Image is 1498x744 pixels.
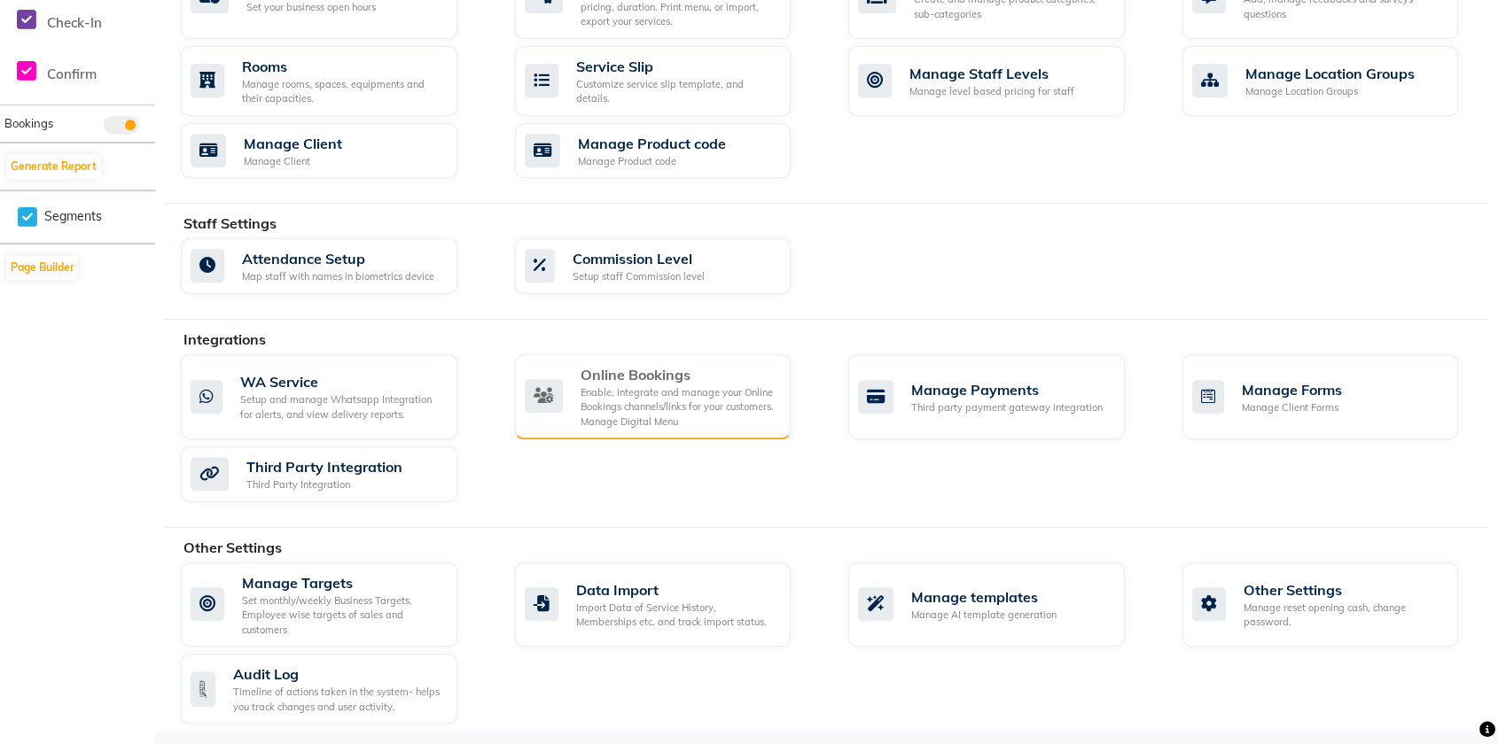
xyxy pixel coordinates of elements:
div: Data Import [576,579,777,601]
div: Other Settings [1244,579,1445,601]
div: Manage reset opening cash, change password. [1244,601,1445,630]
div: Set monthly/weekly Business Targets, Employee wise targets of sales and customers [242,593,443,638]
a: Manage PaymentsThird party payment gateway integration [848,354,1156,440]
div: Manage Payments [911,379,1103,400]
a: Other SettingsManage reset opening cash, change password. [1182,562,1490,647]
div: Manage AI template generation [911,608,1057,623]
div: Manage Staff Levels [909,63,1074,84]
img: check-list.png [191,671,215,707]
div: Manage Targets [242,572,443,593]
a: Data ImportImport Data of Service History, Memberships etc. and track import status. [515,562,823,647]
span: Confirm [47,66,97,82]
div: Commission Level [573,248,705,269]
a: Attendance SetupMap staff with names in biometrics device [181,238,488,294]
div: Service Slip [576,56,777,77]
div: Rooms [242,56,443,77]
div: Attendance Setup [242,248,434,269]
div: Manage level based pricing for staff [909,84,1074,99]
a: Third Party IntegrationThird Party Integration [181,446,488,502]
div: Import Data of Service History, Memberships etc. and track import status. [576,601,777,630]
div: Manage Product code [578,133,726,154]
div: Third Party Integration [246,456,402,477]
div: Timeline of actions taken in the system- helps you track changes and user activity. [233,685,443,714]
div: Setup staff Commission level [573,269,705,284]
div: Manage Client [244,133,342,154]
a: Manage ClientManage Client [181,123,488,179]
button: Generate Report [6,154,101,179]
a: Online BookingsEnable, integrate and manage your Online Bookings channels/links for your customer... [515,354,823,440]
a: WA ServiceSetup and manage Whatsapp Integration for alerts, and view delivery reports. [181,354,488,440]
a: Manage Location GroupsManage Location Groups [1182,46,1490,116]
div: Enable, integrate and manage your Online Bookings channels/links for your customers. Manage Digit... [581,385,777,430]
div: Map staff with names in biometrics device [242,269,434,284]
div: Customize service slip template, and details. [576,77,777,106]
div: Manage Client Forms [1242,400,1342,415]
a: RoomsManage rooms, spaces, equipments and their capacities. [181,46,488,116]
div: Manage Forms [1242,379,1342,400]
a: Commission LevelSetup staff Commission level [515,238,823,294]
a: Manage templatesManage AI template generation [848,562,1156,647]
div: Manage Location Groups [1245,84,1415,99]
span: Bookings [4,116,53,130]
a: Service SlipCustomize service slip template, and details. [515,46,823,116]
div: Manage rooms, spaces, equipments and their capacities. [242,77,443,106]
div: Manage Product code [578,154,726,169]
div: Manage templates [911,586,1057,608]
div: Third Party Integration [246,477,402,492]
a: Manage Product codeManage Product code [515,123,823,179]
div: Online Bookings [581,364,777,385]
a: Manage Staff LevelsManage level based pricing for staff [848,46,1156,116]
div: Setup and manage Whatsapp Integration for alerts, and view delivery reports. [240,392,443,422]
div: Third party payment gateway integration [911,400,1103,415]
button: Page Builder [6,255,79,280]
a: Manage FormsManage Client Forms [1182,354,1490,440]
a: Manage TargetsSet monthly/weekly Business Targets, Employee wise targets of sales and customers [181,562,488,647]
div: Manage Client [244,154,342,169]
a: Audit LogTimeline of actions taken in the system- helps you track changes and user activity. [181,654,488,724]
span: Check-In [47,14,102,31]
span: Segments [44,207,102,226]
div: WA Service [240,371,443,392]
div: Manage Location Groups [1245,63,1415,84]
div: Audit Log [233,663,443,685]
